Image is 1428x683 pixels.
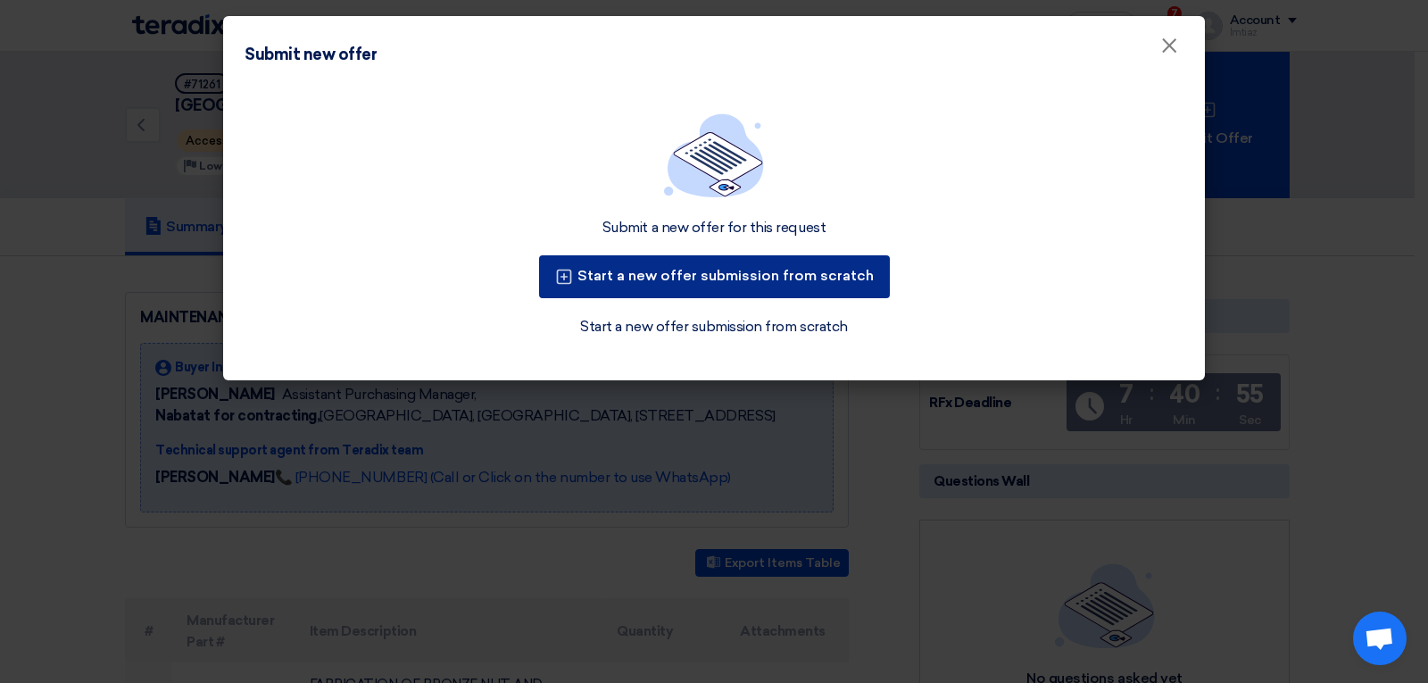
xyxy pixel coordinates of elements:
button: Start a new offer submission from scratch [539,255,890,298]
font: Submit new offer [245,45,377,64]
font: Submit a new offer for this request [602,219,826,236]
font: Start a new offer submission from scratch [580,318,847,335]
font: Start a new offer submission from scratch [577,267,874,284]
a: Open chat [1353,612,1407,665]
img: empty_state_list.svg [664,113,764,197]
button: Close [1146,29,1192,64]
font: × [1160,32,1178,68]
